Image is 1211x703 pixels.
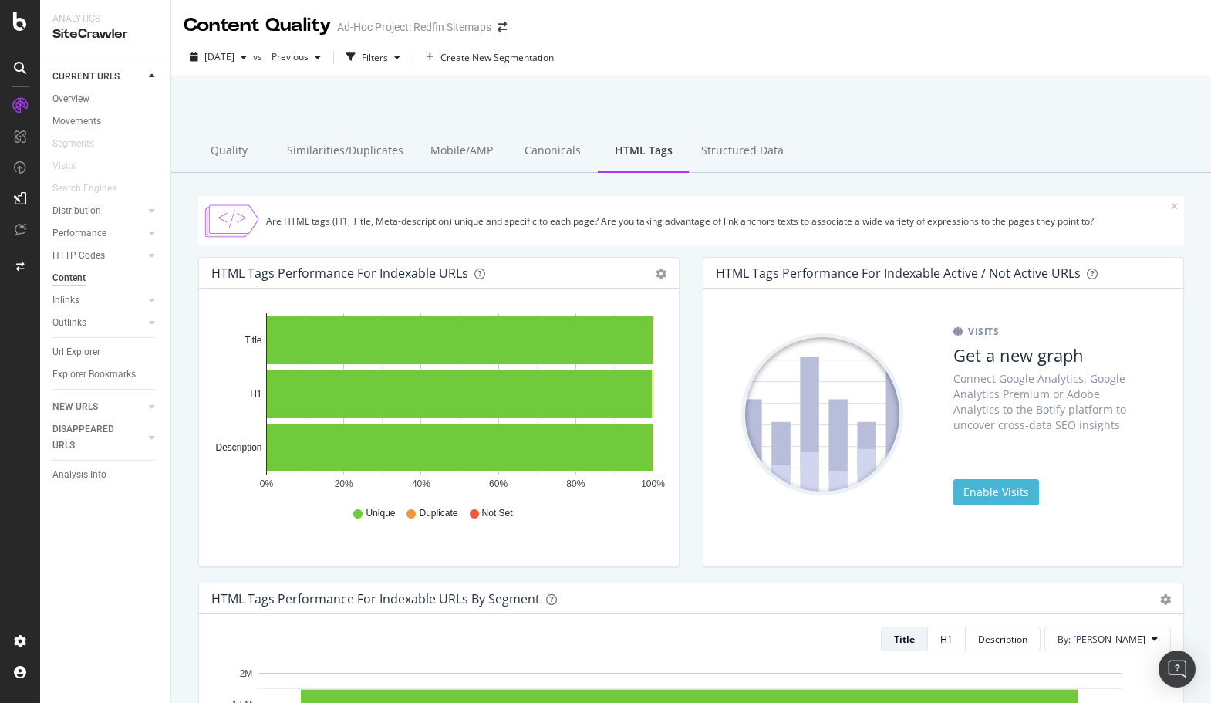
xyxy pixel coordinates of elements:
[507,130,598,173] div: Canonicals
[52,248,144,264] a: HTTP Codes
[566,478,585,489] text: 80%
[184,130,275,173] div: Quality
[52,248,105,264] div: HTTP Codes
[52,399,144,415] a: NEW URLS
[953,343,1146,367] div: Get a new graph
[52,136,110,152] a: Segments
[265,45,327,69] button: Previous
[52,25,158,43] div: SiteCrawler
[52,292,144,309] a: Inlinks
[215,442,261,453] text: Description
[420,45,560,69] button: Create New Segmentation
[52,225,144,242] a: Performance
[1160,594,1171,605] div: gear
[275,130,416,173] div: Similarities/Duplicates
[978,633,1027,646] div: Description
[52,158,91,174] a: Visits
[689,130,796,173] div: Structured Data
[184,45,253,69] button: [DATE]
[953,323,1146,340] div: VISITS
[52,467,160,483] a: Analysis Info
[881,627,928,651] button: Title
[204,50,234,63] span: 2025 Sep. 10th
[245,336,262,346] text: Title
[52,181,116,197] div: Search Engines
[598,130,689,173] div: HTML Tags
[52,292,79,309] div: Inlinks
[52,367,136,383] div: Explorer Bookmarks
[52,113,160,130] a: Movements
[52,344,100,360] div: Url Explorer
[52,467,106,483] div: Analysis Info
[52,421,144,454] a: DISAPPEARED URLS
[204,202,260,239] img: HTML Tags
[656,269,666,279] div: gear
[52,203,101,219] div: Distribution
[953,479,1039,505] a: Enable Visits
[211,265,468,281] div: HTML Tags Performance for Indexable URLs
[482,507,513,520] span: Not Set
[52,270,160,286] a: Content
[940,633,953,646] div: H1
[337,19,491,35] div: Ad-Hoc Project: Redfin Sitemaps
[1058,633,1145,646] span: By: Lang
[52,399,98,415] div: NEW URLS
[489,478,508,489] text: 60%
[894,633,915,646] div: Title
[716,265,1081,281] div: HTML Tags Performance for Indexable Active / Not Active URLs
[52,181,132,197] a: Search Engines
[953,371,1146,433] div: Connect Google Analytics, Google Analytics Premium or Adobe Analytics to the Botify platform to u...
[419,507,457,520] span: Duplicate
[52,69,144,85] a: CURRENT URLS
[184,12,331,39] div: Content Quality
[52,113,101,130] div: Movements
[250,389,262,400] text: H1
[440,51,554,64] span: Create New Segmentation
[52,12,158,25] div: Analytics
[1044,627,1171,651] button: By: [PERSON_NAME]
[928,627,966,651] button: H1
[52,270,86,286] div: Content
[966,627,1041,651] button: Description
[362,51,388,64] div: Filters
[52,225,106,242] div: Performance
[641,478,665,489] text: 100%
[265,50,309,63] span: Previous
[52,344,160,360] a: Url Explorer
[52,136,94,152] div: Segments
[52,421,130,454] div: DISAPPEARED URLS
[211,313,666,492] svg: A chart.
[266,215,1171,228] div: Are HTML tags (H1, Title, Meta-description) unique and specific to each page? Are you taking adva...
[52,315,144,331] a: Outlinks
[963,485,1029,499] span: Enable Visits
[253,50,265,63] span: vs
[741,333,903,495] img: Chart glimpse
[366,507,395,520] span: Unique
[52,91,160,107] a: Overview
[52,69,120,85] div: CURRENT URLS
[240,668,253,679] text: 2M
[340,45,406,69] button: Filters
[1159,651,1196,688] div: Open Intercom Messenger
[416,130,507,173] div: Mobile/AMP
[211,591,540,607] div: HTML Tags Performance for Indexable URLs by Segment
[52,158,76,174] div: Visits
[498,22,507,32] div: arrow-right-arrow-left
[335,478,353,489] text: 20%
[52,91,89,107] div: Overview
[52,315,86,331] div: Outlinks
[412,478,430,489] text: 40%
[52,203,144,219] a: Distribution
[260,478,274,489] text: 0%
[52,367,160,383] a: Explorer Bookmarks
